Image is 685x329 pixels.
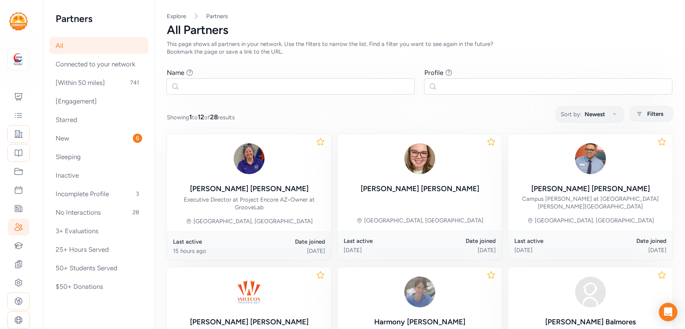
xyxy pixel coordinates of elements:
[167,12,673,20] nav: Breadcrumb
[531,183,650,194] div: [PERSON_NAME] [PERSON_NAME]
[49,204,148,221] div: No Interactions
[129,208,142,217] span: 28
[401,273,438,310] img: 7Hq8REuRT1S7Jk0RBOXZ
[424,68,443,77] div: Profile
[545,317,636,327] div: [PERSON_NAME] Balmores
[364,217,483,224] div: [GEOGRAPHIC_DATA], [GEOGRAPHIC_DATA]
[561,110,582,119] span: Sort by:
[590,237,666,245] div: Date joined
[10,51,27,68] img: logo
[127,78,142,87] span: 741
[556,106,624,122] button: Sort by:Newest
[49,93,148,110] div: [Engagement]
[647,109,663,119] span: Filters
[167,68,184,77] div: Name
[420,246,496,254] div: [DATE]
[190,183,309,194] div: [PERSON_NAME] [PERSON_NAME]
[344,246,420,254] div: [DATE]
[49,259,148,276] div: 50+ Students Served
[49,74,148,91] div: [Within 50 miles]
[361,183,479,194] div: [PERSON_NAME] [PERSON_NAME]
[49,241,148,258] div: 25+ Hours Served
[590,246,666,254] div: [DATE]
[49,167,148,184] div: Inactive
[249,247,325,255] div: [DATE]
[198,113,204,121] span: 12
[535,217,654,224] div: [GEOGRAPHIC_DATA], [GEOGRAPHIC_DATA]
[167,23,673,37] div: All Partners
[189,113,192,121] span: 1
[344,237,420,245] div: Last active
[572,140,609,177] img: xH05IYGSRzmeziq9ZWQw
[167,112,235,122] span: Showing to of results
[206,12,228,20] a: Partners
[514,237,590,245] div: Last active
[133,189,142,198] span: 3
[9,12,28,31] img: logo
[49,111,148,128] div: Starred
[49,185,148,202] div: Incomplete Profile
[49,222,148,239] div: 3+ Evaluations
[231,140,268,177] img: fvol6w48QUeiHBoQFhMg
[49,56,148,73] div: Connected to your network
[56,12,142,25] h2: Partners
[167,13,186,20] a: Explore
[193,217,313,225] div: [GEOGRAPHIC_DATA], [GEOGRAPHIC_DATA]
[49,37,148,54] div: All
[288,196,290,203] span: •
[190,317,309,327] div: [PERSON_NAME] [PERSON_NAME]
[659,303,677,321] div: Open Intercom Messenger
[231,273,268,310] img: Y09BYuQT1yi4dhwfBHXF
[133,134,142,143] span: 6
[173,247,249,255] div: 15 hours ago
[585,110,605,119] span: Newest
[49,130,148,147] div: New
[173,238,249,246] div: Last active
[49,148,148,165] div: Sleeping
[49,278,148,295] div: $50+ Donations
[572,273,609,310] img: avatar38fbb18c.svg
[420,237,496,245] div: Date joined
[173,196,325,211] div: Executive Director at Project Encore AZ Owner at GrooveLab
[514,246,590,254] div: [DATE]
[514,195,666,210] div: Campus [PERSON_NAME] at [GEOGRAPHIC_DATA] [PERSON_NAME][GEOGRAPHIC_DATA]
[249,238,325,246] div: Date joined
[401,140,438,177] img: s6KEDO8MTKGbg7rJwm4r
[374,317,465,327] div: Harmony [PERSON_NAME]
[167,40,513,56] div: This page shows all partners in your network. Use the filters to narrow the list. Find a filter y...
[210,113,218,121] span: 28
